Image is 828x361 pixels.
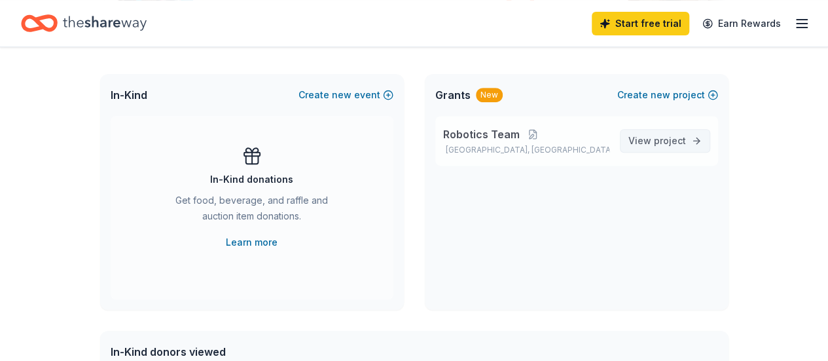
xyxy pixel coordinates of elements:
[332,87,351,103] span: new
[694,12,789,35] a: Earn Rewards
[592,12,689,35] a: Start free trial
[654,135,686,146] span: project
[210,172,293,187] div: In-Kind donations
[651,87,670,103] span: new
[21,8,147,39] a: Home
[443,126,520,142] span: Robotics Team
[163,193,341,229] div: Get food, beverage, and raffle and auction item donations.
[435,87,471,103] span: Grants
[298,87,393,103] button: Createnewevent
[476,88,503,102] div: New
[443,145,609,155] p: [GEOGRAPHIC_DATA], [GEOGRAPHIC_DATA]
[111,87,147,103] span: In-Kind
[617,87,718,103] button: Createnewproject
[111,344,375,360] div: In-Kind donors viewed
[226,235,278,250] a: Learn more
[620,129,710,153] a: View project
[628,133,686,149] span: View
